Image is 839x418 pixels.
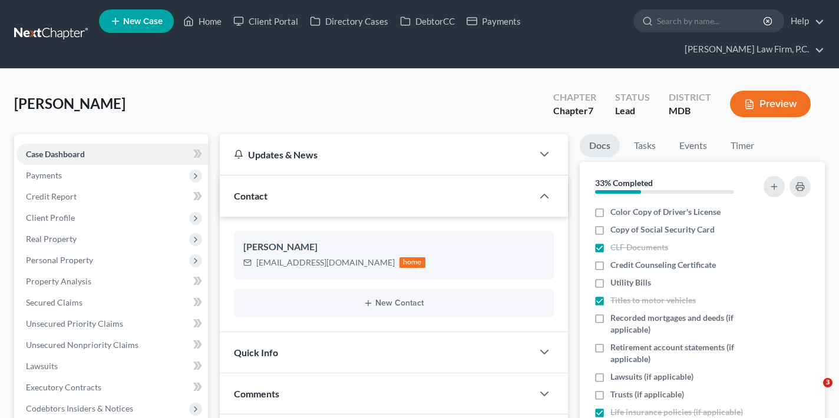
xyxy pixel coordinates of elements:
[721,134,764,157] a: Timer
[669,91,711,104] div: District
[553,91,596,104] div: Chapter
[610,259,716,271] span: Credit Counseling Certificate
[610,389,684,400] span: Trusts (if applicable)
[16,144,208,165] a: Case Dashboard
[823,378,833,387] span: 3
[615,104,650,118] div: Lead
[234,388,279,399] span: Comments
[610,224,715,235] span: Copy of Social Security Card
[16,186,208,207] a: Credit Report
[16,271,208,292] a: Property Analysis
[16,292,208,313] a: Secured Claims
[610,341,754,365] span: Retirement account statements (if applicable)
[16,356,208,377] a: Lawsuits
[785,11,824,32] a: Help
[304,11,394,32] a: Directory Cases
[26,319,123,329] span: Unsecured Priority Claims
[399,257,425,268] div: home
[610,277,651,288] span: Utility Bills
[580,134,620,157] a: Docs
[730,91,811,117] button: Preview
[243,240,544,254] div: [PERSON_NAME]
[26,170,62,180] span: Payments
[588,105,593,116] span: 7
[669,104,711,118] div: MDB
[461,11,527,32] a: Payments
[234,347,278,358] span: Quick Info
[610,371,693,383] span: Lawsuits (if applicable)
[657,10,765,32] input: Search by name...
[610,294,696,306] span: Titles to motor vehicles
[26,340,138,350] span: Unsecured Nonpriority Claims
[243,298,544,308] button: New Contact
[610,206,721,218] span: Color Copy of Driver's License
[256,257,395,268] div: [EMAIL_ADDRESS][DOMAIN_NAME]
[26,234,77,244] span: Real Property
[26,276,91,286] span: Property Analysis
[234,190,267,201] span: Contact
[26,149,85,159] span: Case Dashboard
[610,406,743,418] span: Life insurance policies (if applicable)
[26,361,58,371] span: Lawsuits
[610,241,668,253] span: CLF Documents
[16,377,208,398] a: Executory Contracts
[123,17,163,26] span: New Case
[16,334,208,356] a: Unsecured Nonpriority Claims
[26,382,101,392] span: Executory Contracts
[615,91,650,104] div: Status
[16,313,208,334] a: Unsecured Priority Claims
[26,255,93,265] span: Personal Property
[14,95,125,112] span: [PERSON_NAME]
[625,134,665,157] a: Tasks
[234,148,518,161] div: Updates & News
[177,11,227,32] a: Home
[394,11,461,32] a: DebtorCC
[595,178,653,188] strong: 33% Completed
[799,378,827,406] iframe: Intercom live chat
[26,213,75,223] span: Client Profile
[227,11,304,32] a: Client Portal
[26,403,133,413] span: Codebtors Insiders & Notices
[679,39,824,60] a: [PERSON_NAME] Law Firm, P.C.
[553,104,596,118] div: Chapter
[610,312,754,336] span: Recorded mortgages and deeds (if applicable)
[26,297,82,307] span: Secured Claims
[670,134,716,157] a: Events
[26,191,77,201] span: Credit Report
